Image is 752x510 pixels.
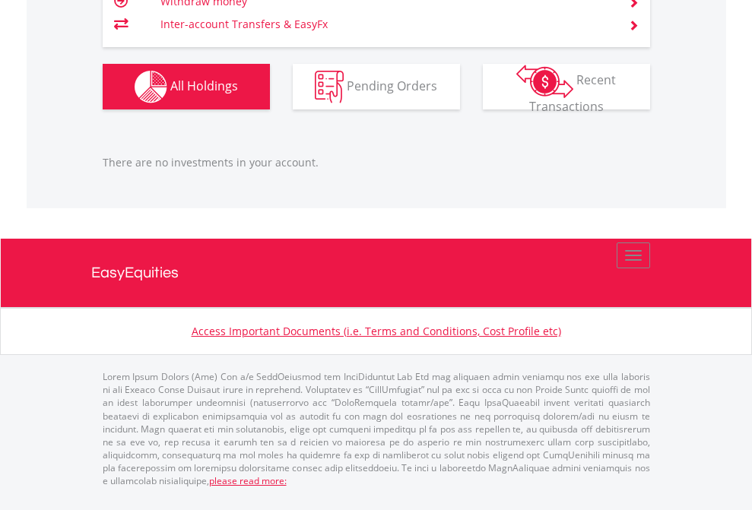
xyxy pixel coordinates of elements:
[293,64,460,109] button: Pending Orders
[516,65,573,98] img: transactions-zar-wht.png
[192,324,561,338] a: Access Important Documents (i.e. Terms and Conditions, Cost Profile etc)
[103,155,650,170] p: There are no investments in your account.
[483,64,650,109] button: Recent Transactions
[347,77,437,93] span: Pending Orders
[209,474,287,487] a: please read more:
[103,64,270,109] button: All Holdings
[170,77,238,93] span: All Holdings
[103,370,650,487] p: Lorem Ipsum Dolors (Ame) Con a/e SeddOeiusmod tem InciDiduntut Lab Etd mag aliquaen admin veniamq...
[91,239,662,307] a: EasyEquities
[135,71,167,103] img: holdings-wht.png
[315,71,344,103] img: pending_instructions-wht.png
[160,13,610,36] td: Inter-account Transfers & EasyFx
